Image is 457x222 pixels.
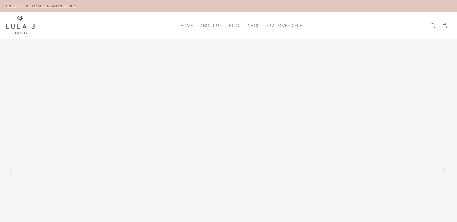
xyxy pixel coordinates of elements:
[245,21,264,30] a: Shop
[197,21,225,30] a: About Us
[264,21,302,30] a: Customer Care
[248,23,260,28] span: Shop
[225,21,244,30] a: Blog
[177,21,197,30] a: HOME
[200,23,222,28] span: About Us
[267,23,302,28] span: Customer Care
[6,3,77,9] div: FREE SHIPPING FOR ALL SINGAPORE ORDERS
[229,23,241,28] span: Blog
[180,23,193,28] span: HOME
